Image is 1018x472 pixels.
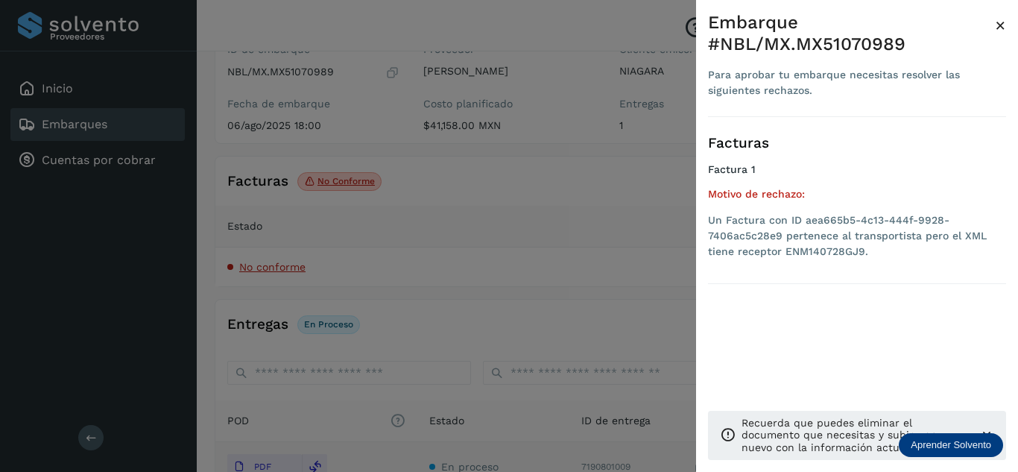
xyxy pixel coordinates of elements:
div: Aprender Solvento [899,433,1003,457]
div: Embarque #NBL/MX.MX51070989 [708,12,995,55]
h5: Motivo de rechazo: [708,188,1006,201]
button: Close [995,12,1006,39]
span: × [995,15,1006,36]
li: Un Factura con ID aea665b5-4c13-444f-9928-7406ac5c28e9 pertenece al transportista pero el XML tie... [708,213,1006,259]
h3: Facturas [708,135,1006,152]
h4: Factura 1 [708,163,1006,176]
p: Aprender Solvento [911,439,991,451]
div: Para aprobar tu embarque necesitas resolver las siguientes rechazos. [708,67,995,98]
p: Recuerda que puedes eliminar el documento que necesitas y subir uno nuevo con la información actu... [742,417,967,454]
